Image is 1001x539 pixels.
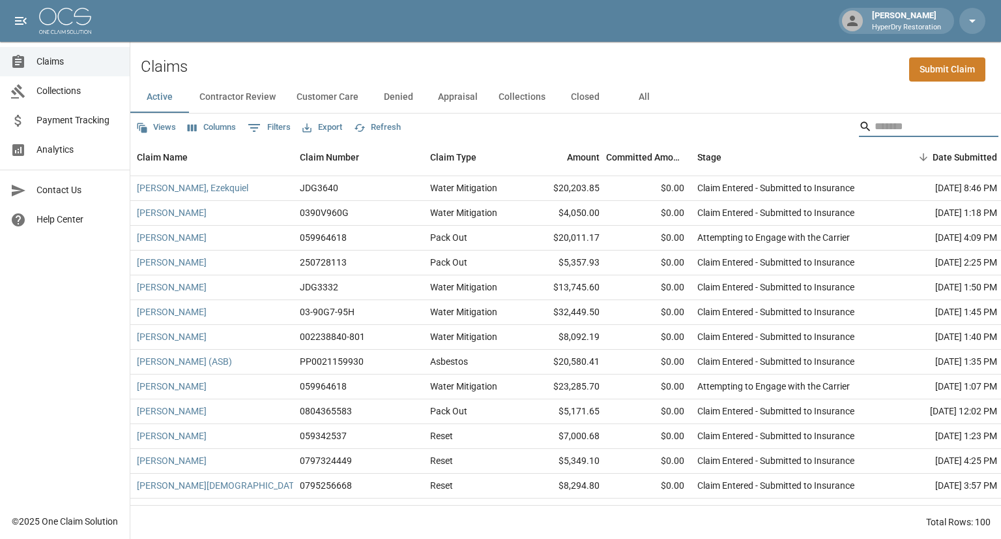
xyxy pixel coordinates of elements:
[137,429,207,442] a: [PERSON_NAME]
[130,139,293,176] div: Claim Name
[606,325,691,350] div: $0.00
[606,226,691,251] div: $0.00
[8,8,34,34] button: open drawer
[130,82,1001,113] div: dynamic tabs
[300,429,347,442] div: 059342537
[926,516,991,529] div: Total Rows: 100
[300,181,338,194] div: JDG3640
[521,139,606,176] div: Amount
[606,424,691,449] div: $0.00
[606,449,691,474] div: $0.00
[430,429,453,442] div: Reset
[351,117,404,138] button: Refresh
[430,281,497,294] div: Water Mitigation
[137,305,207,318] a: [PERSON_NAME]
[606,300,691,325] div: $0.00
[521,499,606,523] div: $22,940.29
[521,201,606,226] div: $4,050.00
[697,256,854,269] div: Claim Entered - Submitted to Insurance
[430,181,497,194] div: Water Mitigation
[300,454,352,467] div: 0797324449
[137,355,232,368] a: [PERSON_NAME] (ASB)
[137,139,188,176] div: Claim Name
[697,405,854,418] div: Claim Entered - Submitted to Insurance
[521,300,606,325] div: $32,449.50
[615,82,673,113] button: All
[369,82,428,113] button: Denied
[300,479,352,492] div: 0795256668
[130,82,189,113] button: Active
[430,355,468,368] div: Asbestos
[36,183,119,197] span: Contact Us
[137,330,207,343] a: [PERSON_NAME]
[430,305,497,318] div: Water Mitigation
[697,305,854,318] div: Claim Entered - Submitted to Insurance
[697,330,854,343] div: Claim Entered - Submitted to Insurance
[697,181,854,194] div: Claim Entered - Submitted to Insurance
[606,139,684,176] div: Committed Amount
[606,399,691,424] div: $0.00
[430,479,453,492] div: Reset
[36,143,119,157] span: Analytics
[521,251,606,275] div: $5,357.93
[488,82,556,113] button: Collections
[36,55,119,69] span: Claims
[606,176,691,201] div: $0.00
[141,57,188,76] h2: Claims
[521,325,606,350] div: $8,092.19
[691,139,886,176] div: Stage
[697,355,854,368] div: Claim Entered - Submitted to Insurance
[137,256,207,269] a: [PERSON_NAME]
[606,350,691,375] div: $0.00
[697,429,854,442] div: Claim Entered - Submitted to Insurance
[36,84,119,98] span: Collections
[697,479,854,492] div: Claim Entered - Submitted to Insurance
[36,114,119,127] span: Payment Tracking
[867,9,946,33] div: [PERSON_NAME]
[606,499,691,523] div: $0.00
[697,139,721,176] div: Stage
[606,251,691,275] div: $0.00
[909,57,985,82] a: Submit Claim
[300,139,359,176] div: Claim Number
[606,201,691,226] div: $0.00
[606,375,691,399] div: $0.00
[859,116,998,140] div: Search
[300,305,355,318] div: 03-90G7-95H
[430,405,467,418] div: Pack Out
[36,213,119,226] span: Help Center
[521,375,606,399] div: $23,285.70
[300,405,352,418] div: 0804365583
[137,181,248,194] a: [PERSON_NAME], Ezekquiel
[137,479,302,492] a: [PERSON_NAME][DEMOGRAPHIC_DATA]
[137,281,207,294] a: [PERSON_NAME]
[521,275,606,300] div: $13,745.60
[430,504,497,517] div: Water Mitigation
[12,515,118,528] div: © 2025 One Claim Solution
[697,231,850,244] div: Attempting to Engage with the Carrier
[137,206,207,219] a: [PERSON_NAME]
[300,206,349,219] div: 0390V960G
[697,504,854,517] div: Claim Entered - Submitted to Insurance
[521,449,606,474] div: $5,349.10
[430,139,476,176] div: Claim Type
[697,454,854,467] div: Claim Entered - Submitted to Insurance
[933,139,997,176] div: Date Submitted
[39,8,91,34] img: ocs-logo-white-transparent.png
[606,275,691,300] div: $0.00
[300,330,365,343] div: 002238840-801
[697,281,854,294] div: Claim Entered - Submitted to Insurance
[606,474,691,499] div: $0.00
[286,82,369,113] button: Customer Care
[300,380,347,393] div: 059964618
[430,380,497,393] div: Water Mitigation
[430,454,453,467] div: Reset
[428,82,488,113] button: Appraisal
[184,117,239,138] button: Select columns
[430,231,467,244] div: Pack Out
[521,399,606,424] div: $5,171.65
[137,504,207,517] a: [PERSON_NAME]
[872,22,941,33] p: HyperDry Restoration
[521,474,606,499] div: $8,294.80
[137,231,207,244] a: [PERSON_NAME]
